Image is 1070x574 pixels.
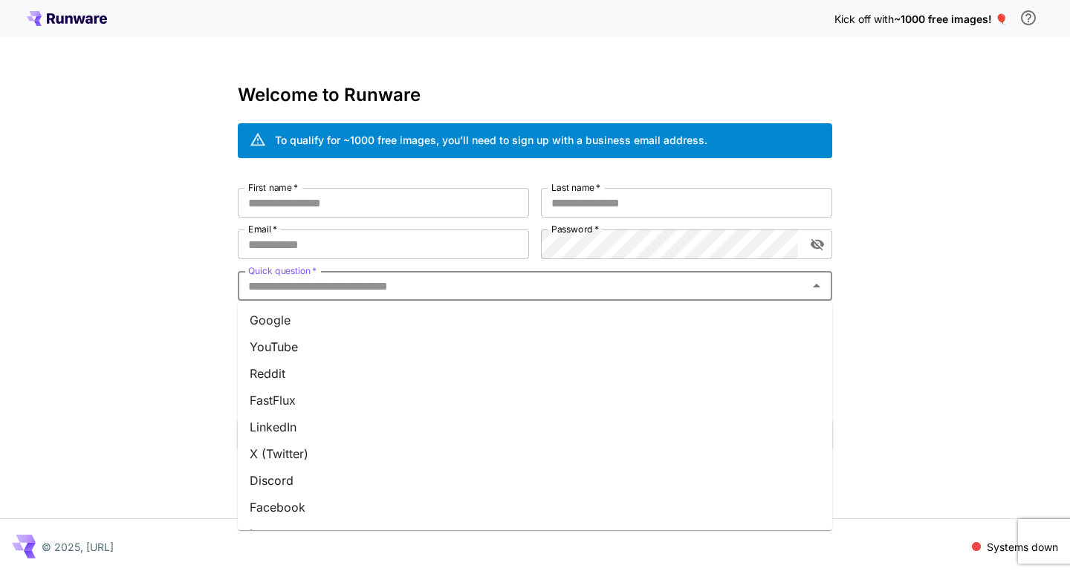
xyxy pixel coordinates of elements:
[238,414,832,440] li: LinkedIn
[238,307,832,333] li: Google
[248,264,317,277] label: Quick question
[238,360,832,387] li: Reddit
[238,333,832,360] li: YouTube
[1014,3,1043,33] button: In order to qualify for free credit, you need to sign up with a business email address and click ...
[551,181,600,194] label: Last name
[248,181,298,194] label: First name
[806,275,827,296] button: Close
[42,539,114,555] p: © 2025, [URL]
[238,440,832,467] li: X (Twitter)
[551,223,599,235] label: Password
[238,521,832,547] li: Instagram
[275,132,707,148] div: To qualify for ~1000 free images, you’ll need to sign up with a business email address.
[834,13,894,25] span: Kick off with
[987,539,1058,555] p: Systems down
[804,231,831,258] button: toggle password visibility
[894,13,1008,25] span: ~1000 free images! 🎈
[238,387,832,414] li: FastFlux
[248,223,277,235] label: Email
[238,85,832,105] h3: Welcome to Runware
[238,494,832,521] li: Facebook
[238,467,832,494] li: Discord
